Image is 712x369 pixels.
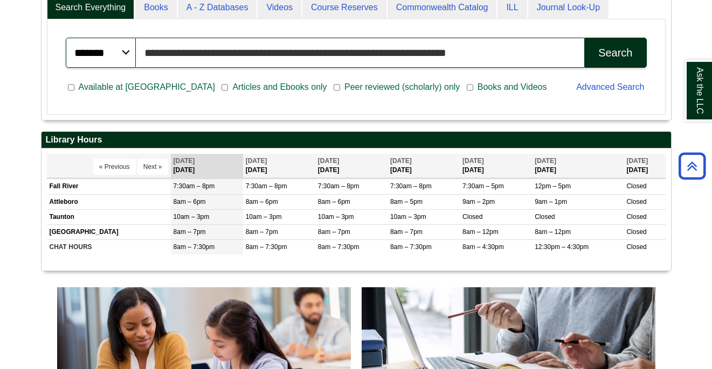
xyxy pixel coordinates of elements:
span: 10am – 3pm [318,213,354,221]
span: 10am – 3pm [390,213,426,221]
span: [DATE] [318,157,340,165]
th: [DATE] [532,154,624,178]
span: Closed [535,213,555,221]
span: 9am – 2pm [462,198,495,205]
td: Taunton [47,209,171,224]
span: [DATE] [462,157,484,165]
span: 7:30am – 8pm [174,182,215,190]
td: Attleboro [47,194,171,209]
th: [DATE] [171,154,243,178]
span: 8am – 7pm [318,228,350,236]
span: 8am – 7pm [390,228,423,236]
span: 8am – 7:30pm [246,243,287,251]
span: Available at [GEOGRAPHIC_DATA] [74,81,219,94]
span: 8am – 4:30pm [462,243,504,251]
th: [DATE] [460,154,532,178]
input: Books and Videos [467,83,473,93]
span: Closed [462,213,482,221]
button: « Previous [93,159,136,175]
span: 8am – 7:30pm [318,243,360,251]
input: Available at [GEOGRAPHIC_DATA] [68,83,74,93]
h2: Library Hours [42,132,671,148]
div: Search [598,47,632,59]
th: [DATE] [624,154,665,178]
span: 8am – 6pm [246,198,278,205]
span: 10am – 3pm [174,213,210,221]
span: 12:30pm – 4:30pm [535,243,589,251]
td: CHAT HOURS [47,239,171,254]
th: [DATE] [243,154,315,178]
span: Closed [626,213,646,221]
span: Books and Videos [473,81,551,94]
span: 8am – 7pm [246,228,278,236]
a: Back to Top [675,159,709,173]
span: 9am – 1pm [535,198,567,205]
span: 12pm – 5pm [535,182,571,190]
th: [DATE] [388,154,460,178]
span: Closed [626,182,646,190]
span: [DATE] [390,157,412,165]
span: 7:30am – 8pm [390,182,432,190]
span: 8am – 7:30pm [390,243,432,251]
span: Articles and Ebooks only [228,81,331,94]
span: 8am – 5pm [390,198,423,205]
button: Search [584,38,646,68]
button: Next » [137,159,168,175]
span: [DATE] [246,157,267,165]
span: Closed [626,228,646,236]
span: Closed [626,243,646,251]
span: [DATE] [626,157,648,165]
span: Closed [626,198,646,205]
input: Articles and Ebooks only [222,83,228,93]
span: 8am – 12pm [462,228,499,236]
span: [DATE] [174,157,195,165]
span: 8am – 7pm [174,228,206,236]
span: Peer reviewed (scholarly) only [340,81,464,94]
td: Fall River [47,179,171,194]
span: 8am – 6pm [318,198,350,205]
span: 10am – 3pm [246,213,282,221]
input: Peer reviewed (scholarly) only [334,83,340,93]
span: 7:30am – 8pm [246,182,287,190]
span: 8am – 7:30pm [174,243,215,251]
span: [DATE] [535,157,556,165]
span: 7:30am – 8pm [318,182,360,190]
td: [GEOGRAPHIC_DATA] [47,224,171,239]
span: 8am – 12pm [535,228,571,236]
th: [DATE] [315,154,388,178]
a: Advanced Search [576,82,644,91]
span: 7:30am – 5pm [462,182,504,190]
span: 8am – 6pm [174,198,206,205]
